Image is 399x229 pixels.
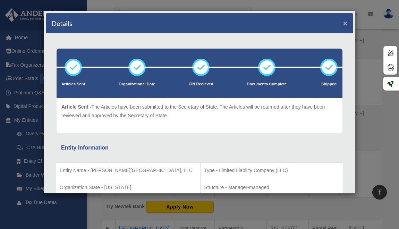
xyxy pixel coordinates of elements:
div: Entity Information [61,143,338,153]
p: Documents Complete [247,81,287,88]
p: Articles Sent [61,81,85,88]
p: Entity Name - [PERSON_NAME][GEOGRAPHIC_DATA], LLC [60,166,197,175]
p: The Articles have been submitted to the Secretary of State. The Articles will be returned after t... [61,103,338,120]
span: Article Sent - [61,104,91,110]
button: × [343,19,348,27]
h4: Details [51,18,73,28]
p: Structure - Manager-managed [204,183,339,192]
p: Organizational Date [119,81,155,88]
p: Shipped [320,81,338,88]
p: Organization State - [US_STATE] [60,183,197,192]
p: Type - Limited Liability Company (LLC) [204,166,339,175]
p: EIN Recieved [189,81,213,88]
